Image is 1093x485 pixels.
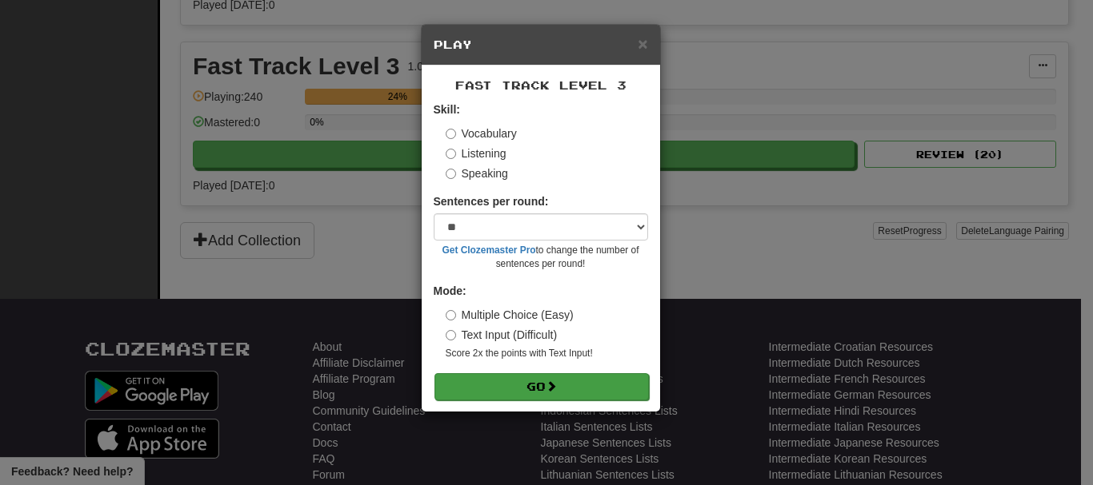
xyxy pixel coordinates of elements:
small: Score 2x the points with Text Input ! [446,347,648,360]
label: Vocabulary [446,125,517,141]
h5: Play [434,37,648,53]
input: Speaking [446,169,456,179]
label: Listening [446,145,506,161]
input: Text Input (Difficult) [446,330,456,340]
label: Sentences per round: [434,193,549,209]
button: Go [434,373,649,400]
span: Fast Track Level 3 [455,78,627,92]
strong: Mode: [434,284,466,297]
button: Close [638,35,647,52]
label: Multiple Choice (Easy) [446,307,574,323]
input: Listening [446,149,456,159]
a: Get Clozemaster Pro [442,244,536,256]
input: Vocabulary [446,129,456,139]
strong: Skill: [434,103,460,116]
small: to change the number of sentences per round! [434,244,648,271]
label: Speaking [446,165,508,181]
input: Multiple Choice (Easy) [446,310,456,320]
span: × [638,34,647,53]
label: Text Input (Difficult) [446,327,558,343]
